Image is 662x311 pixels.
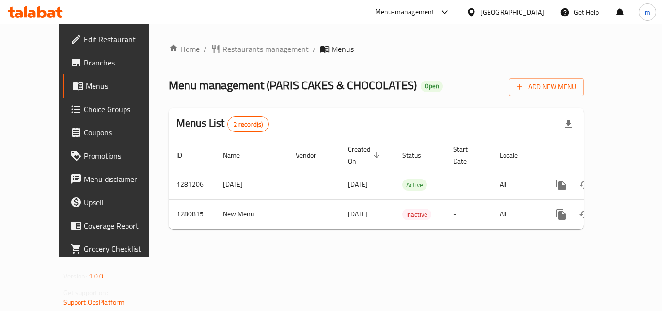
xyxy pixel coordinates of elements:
li: / [313,43,316,55]
span: Branches [84,57,161,68]
span: Grocery Checklist [84,243,161,255]
li: / [204,43,207,55]
span: Edit Restaurant [84,33,161,45]
a: Upsell [63,191,169,214]
span: [DATE] [348,178,368,191]
div: Inactive [402,209,431,220]
a: Support.OpsPlatform [63,296,125,309]
span: Upsell [84,196,161,208]
td: All [492,199,542,229]
span: Menu management ( PARIS CAKES & CHOCOLATES ) [169,74,417,96]
a: Coupons [63,121,169,144]
td: - [445,199,492,229]
span: [DATE] [348,208,368,220]
button: Change Status [573,173,596,196]
span: ID [176,149,195,161]
a: Choice Groups [63,98,169,121]
span: Menus [86,80,161,92]
span: Menus [331,43,354,55]
div: Export file [557,113,580,136]
span: m [645,7,650,17]
span: Restaurants management [222,43,309,55]
span: Status [402,149,434,161]
a: Home [169,43,200,55]
span: Inactive [402,209,431,220]
span: Menu disclaimer [84,173,161,185]
a: Branches [63,51,169,74]
a: Menus [63,74,169,98]
div: Total records count [227,116,269,132]
span: Choice Groups [84,103,161,115]
a: Restaurants management [211,43,309,55]
button: Change Status [573,203,596,226]
td: New Menu [215,199,288,229]
h2: Menus List [176,116,269,132]
div: Open [421,81,443,92]
a: Coverage Report [63,214,169,237]
span: Promotions [84,150,161,162]
a: Menu disclaimer [63,167,169,191]
td: - [445,170,492,199]
a: Grocery Checklist [63,237,169,261]
span: Get support on: [63,286,108,299]
th: Actions [542,141,650,170]
button: more [550,173,573,196]
span: Name [223,149,252,161]
span: 2 record(s) [228,120,269,129]
span: Coverage Report [84,220,161,231]
span: 1.0.0 [89,270,104,282]
span: Locale [500,149,530,161]
span: Open [421,82,443,90]
span: Add New Menu [517,81,576,93]
span: Coupons [84,127,161,138]
td: [DATE] [215,170,288,199]
span: Start Date [453,144,480,167]
td: All [492,170,542,199]
a: Promotions [63,144,169,167]
nav: breadcrumb [169,43,584,55]
div: [GEOGRAPHIC_DATA] [480,7,544,17]
a: Edit Restaurant [63,28,169,51]
td: 1280815 [169,199,215,229]
button: more [550,203,573,226]
span: Version: [63,270,87,282]
div: Menu-management [375,6,435,18]
button: Add New Menu [509,78,584,96]
span: Active [402,180,427,191]
td: 1281206 [169,170,215,199]
table: enhanced table [169,141,650,229]
span: Created On [348,144,383,167]
span: Vendor [296,149,329,161]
